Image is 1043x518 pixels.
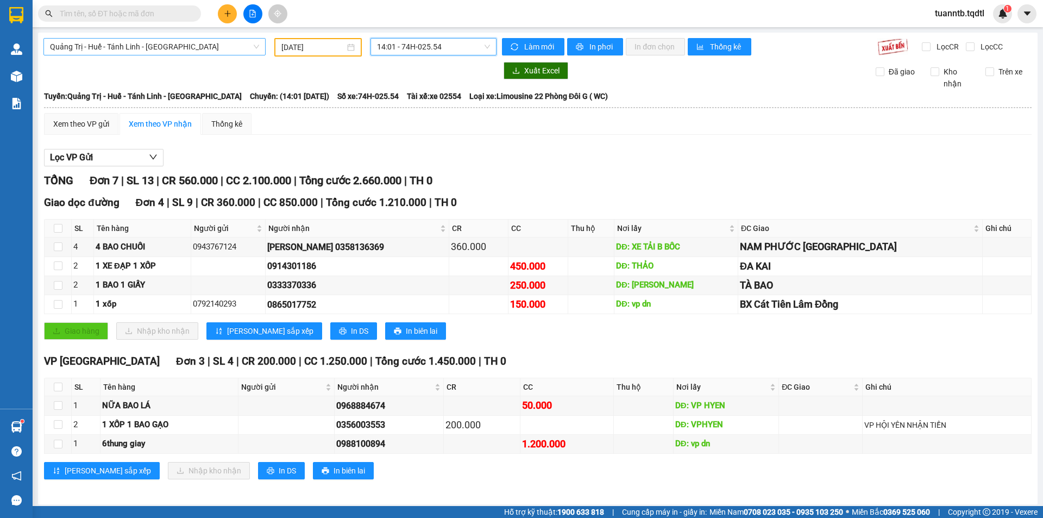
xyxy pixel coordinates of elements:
div: 0968884674 [336,399,442,413]
span: Quảng Trị - Huế - Tánh Linh - Cát Tiên [50,39,259,55]
button: caret-down [1017,4,1036,23]
span: printer [394,327,401,336]
th: SL [72,220,94,238]
span: Số xe: 74H-025.54 [337,90,399,102]
span: sync [511,43,520,52]
div: 6thung giay [102,438,236,451]
button: In đơn chọn [626,38,685,55]
span: caret-down [1022,9,1032,18]
div: 1 [73,400,98,413]
span: | [196,196,198,209]
div: DĐ: THẢO [616,260,736,273]
strong: 1900 633 818 [557,508,604,516]
span: Loại xe: Limousine 22 Phòng Đôi G ( WC) [469,90,608,102]
div: 0356003553 [336,418,442,432]
span: | [294,174,297,187]
div: Thống kê [211,118,242,130]
span: 1 [1006,5,1009,13]
img: warehouse-icon [11,43,22,55]
div: 0914301186 [267,259,447,273]
div: VP HỘI YÊN NHẬN TIỀN [864,419,1029,431]
span: CR 560.000 [162,174,218,187]
div: DĐ: VPHYEN [675,419,777,432]
div: 2 [73,419,98,432]
button: downloadNhập kho nhận [168,462,250,479]
input: 11/10/2025 [281,41,345,53]
span: sort-ascending [53,467,60,476]
div: DĐ: XE TẢI B BỐC [616,241,736,254]
button: sort-ascending[PERSON_NAME] sắp xếp [44,462,160,479]
span: Đã giao [884,66,919,78]
span: | [236,355,239,367]
button: bar-chartThống kê [688,38,751,55]
div: 2 [73,260,92,273]
img: warehouse-icon [11,71,22,82]
th: Thu hộ [568,220,614,238]
span: In DS [279,465,296,477]
span: ĐC Giao [782,381,851,393]
div: 360.000 [451,239,507,254]
div: ĐA KAI [740,259,981,274]
span: notification [11,471,22,481]
span: | [258,196,261,209]
div: 1 XỐP 1 BAO GẠO [102,419,236,432]
div: 150.000 [510,297,566,312]
span: sort-ascending [215,327,223,336]
sup: 1 [21,420,24,423]
div: 50.000 [522,398,611,413]
div: DĐ: VP HYEN [675,400,777,413]
button: plus [218,4,237,23]
span: Nơi lấy [617,222,727,234]
span: CC 2.100.000 [226,174,291,187]
span: plus [224,10,231,17]
div: 1 XE ĐẠP 1 XỐP [96,260,189,273]
div: 4 BAO CHUỐI [96,241,189,254]
img: 9k= [877,38,908,55]
div: 1 [73,298,92,311]
span: CR 200.000 [242,355,296,367]
div: 1 BAO 1 GIẤY [96,279,189,292]
span: message [11,495,22,505]
span: SL 4 [213,355,234,367]
div: Xem theo VP nhận [129,118,192,130]
img: warehouse-icon [11,421,22,433]
span: TH 0 [484,355,506,367]
button: downloadNhập kho nhận [116,322,198,340]
th: CC [508,220,568,238]
span: aim [274,10,281,17]
div: 1 xốp [96,298,189,311]
span: Lọc CR [932,41,960,53]
span: Đơn 3 [176,355,205,367]
span: In biên lai [406,325,437,337]
th: Tên hàng [94,220,191,238]
span: download [512,67,520,76]
span: | [208,355,210,367]
div: DĐ: vp dn [675,438,777,451]
button: uploadGiao hàng [44,322,108,340]
input: Tìm tên, số ĐT hoặc mã đơn [60,8,188,20]
span: Tổng cước 1.450.000 [375,355,476,367]
span: Tổng cước 2.660.000 [299,174,401,187]
div: NỮA BAO LÁ [102,400,236,413]
span: question-circle [11,446,22,457]
span: printer [322,467,329,476]
th: Ghi chú [863,378,1032,396]
span: Thống kê [710,41,743,53]
div: DĐ: vp dn [616,298,736,311]
span: | [167,196,169,209]
strong: 0369 525 060 [883,508,930,516]
span: TH 0 [410,174,432,187]
span: Miền Bắc [852,506,930,518]
span: Đơn 4 [136,196,165,209]
span: copyright [983,508,990,516]
span: Lọc VP Gửi [50,151,93,164]
div: NAM PHƯỚC [GEOGRAPHIC_DATA] [740,239,981,254]
span: Đơn 7 [90,174,118,187]
span: Kho nhận [939,66,977,90]
span: | [221,174,223,187]
div: 450.000 [510,259,566,274]
div: 250.000 [510,278,566,293]
span: In biên lai [334,465,365,477]
span: | [299,355,301,367]
div: [PERSON_NAME] 0358136369 [267,240,447,254]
